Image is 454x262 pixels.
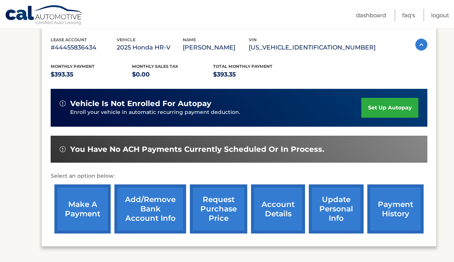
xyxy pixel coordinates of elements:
img: alert-white.svg [60,100,66,106]
a: Logout [431,9,449,21]
a: account details [251,184,305,234]
span: You have no ACH payments currently scheduled or in process. [70,145,324,154]
a: update personal info [309,184,364,234]
p: #44455836434 [51,42,117,53]
p: Enroll your vehicle in automatic recurring payment deduction. [70,108,361,117]
span: name [183,37,196,42]
a: Dashboard [356,9,386,21]
span: vehicle is not enrolled for autopay [70,99,211,108]
span: vehicle [117,37,135,42]
span: Total Monthly Payment [213,64,272,69]
span: vin [249,37,257,42]
a: set up autopay [361,98,418,118]
a: request purchase price [190,184,247,234]
p: $393.35 [51,69,132,80]
p: 2025 Honda HR-V [117,42,183,53]
a: payment history [367,184,424,234]
p: [US_VEHICLE_IDENTIFICATION_NUMBER] [249,42,376,53]
img: alert-white.svg [60,146,66,152]
p: [PERSON_NAME] [183,42,249,53]
a: make a payment [54,184,111,234]
p: Select an option below: [51,172,427,181]
p: $0.00 [132,69,213,80]
span: lease account [51,37,87,42]
p: $393.35 [213,69,295,80]
img: accordion-active.svg [415,39,427,51]
a: Cal Automotive [5,5,84,27]
a: FAQ's [402,9,415,21]
span: Monthly Payment [51,64,95,69]
span: Monthly sales Tax [132,64,178,69]
a: Add/Remove bank account info [114,184,186,234]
